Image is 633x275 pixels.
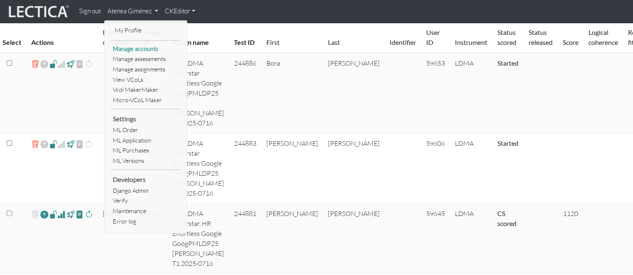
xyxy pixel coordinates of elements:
a: Manage assignments [111,64,181,75]
td: LDMA [450,204,492,274]
a: CKEditor [161,3,199,20]
td: 244881 [229,204,261,274]
span: view [76,59,84,69]
td: [PERSON_NAME] [261,133,323,204]
a: Logical coherence [588,28,618,46]
span: delete [31,209,39,221]
a: Verify [111,196,181,206]
td: LDMA [450,133,492,204]
span: can't rescore [85,59,93,69]
span: Analyst score [57,59,65,69]
span: Reopen [40,138,48,150]
a: ML Purchases [111,145,181,156]
td: 59606 [421,133,450,204]
td: 244883 [229,133,261,204]
a: Date completed [103,28,133,46]
a: ML Versions [111,156,181,166]
a: My Profile [113,25,179,36]
td: [PERSON_NAME] [323,133,385,204]
span: rescore [85,209,93,219]
a: Completed = assessment has been completed; CS scored = assessment has been CLAS scored; LS scored... [497,59,519,67]
img: lecticalive [7,4,69,20]
a: ML Order [111,125,181,135]
a: Instrument [455,38,487,46]
td: Bora [261,53,323,133]
a: Micro-VCoL Maker [111,95,181,106]
li: Settings [111,113,181,125]
a: Score [563,38,578,46]
span: can't rescore [85,139,93,149]
td: 59653 [421,53,450,133]
a: Atenea Giménez [104,3,161,20]
a: Error log [111,216,181,227]
a: Django Admin [111,186,181,196]
span: view [50,209,57,219]
span: view [50,139,57,149]
a: ML Application [111,135,181,146]
a: First [266,38,280,46]
span: view [50,59,57,69]
th: Test ID [229,22,261,53]
a: Status released [529,28,553,46]
span: Analyst score [57,139,65,149]
td: [PERSON_NAME] [323,53,385,133]
a: Manage accounts [111,44,181,54]
a: Sign out [76,3,104,20]
td: ES+ LDMA superstar Effortless Google GoogPMLDP25 [PERSON_NAME] T1 2025-0716 [167,133,229,204]
span: view [76,209,84,219]
td: [DATE] [98,204,138,274]
td: 244886 [229,53,261,133]
td: [PERSON_NAME] [323,204,385,274]
th: Actions [26,22,98,53]
a: Reopen [40,209,48,221]
a: delete [31,58,39,70]
a: Manage assessments [111,54,181,64]
span: view [76,139,84,149]
a: Completed = assessment has been completed; CS scored = assessment has been CLAS scored; LS scored... [497,139,519,147]
td: 43438 [138,204,167,274]
td: LDMA [450,53,492,133]
span: 1120 [563,209,578,218]
td: [PERSON_NAME] [261,204,323,274]
span: view [67,139,74,149]
li: Developers [111,173,181,186]
th: Assign name [167,22,229,53]
a: Last [328,38,340,46]
span: Analyst score [57,209,65,219]
a: Vcol MakerMaker [111,85,181,95]
a: Identifier [390,38,416,46]
span: view [67,209,74,219]
a: Maintenance [111,206,181,216]
a: delete [31,138,39,150]
td: ES+ LDMA superstar, HR Effortless Google GoogPMLDP25 [PERSON_NAME] T1 2025-0716 [167,204,229,274]
a: View VCoLs [111,75,181,85]
a: Completed = assessment has been completed; CS scored = assessment has been CLAS scored; LS scored... [497,209,516,227]
span: view [67,59,74,69]
span: Reopen [40,58,48,70]
a: Status scored [497,28,516,46]
a: User ID [426,28,440,46]
td: 59645 [421,204,450,274]
td: ES+ LDMA superstar Effortless Google GoogPMLDP25 Bora [PERSON_NAME] T1 2025-0716 [167,53,229,133]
